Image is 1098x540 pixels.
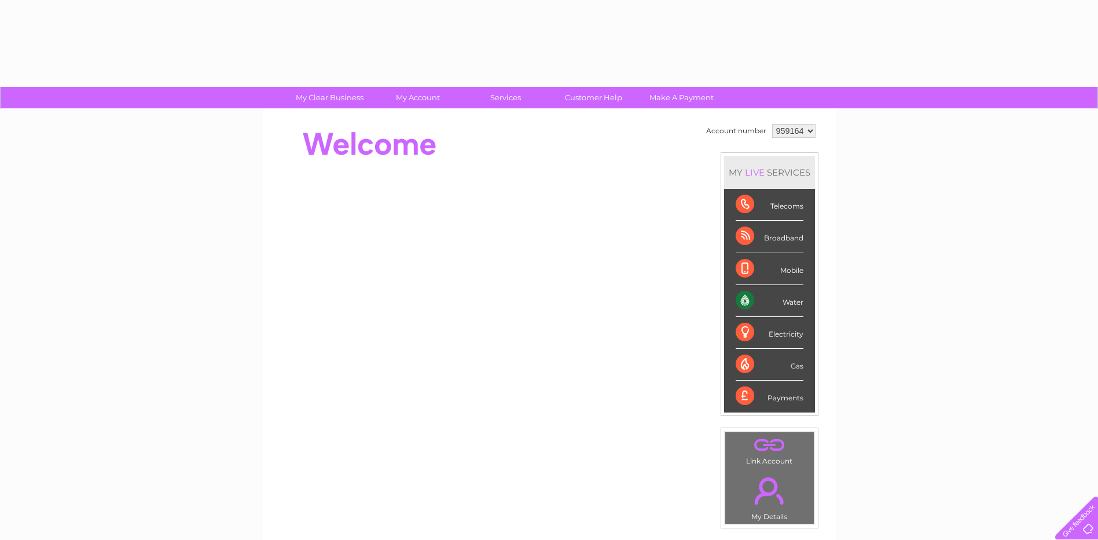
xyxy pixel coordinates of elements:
[736,253,803,285] div: Mobile
[743,167,767,178] div: LIVE
[728,470,811,511] a: .
[634,87,729,108] a: Make A Payment
[458,87,553,108] a: Services
[736,189,803,221] div: Telecoms
[703,121,769,141] td: Account number
[736,221,803,253] div: Broadband
[282,87,377,108] a: My Clear Business
[736,349,803,381] div: Gas
[736,381,803,412] div: Payments
[728,435,811,455] a: .
[725,468,814,524] td: My Details
[546,87,641,108] a: Customer Help
[736,285,803,317] div: Water
[370,87,465,108] a: My Account
[725,432,814,468] td: Link Account
[724,156,815,189] div: MY SERVICES
[736,317,803,349] div: Electricity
